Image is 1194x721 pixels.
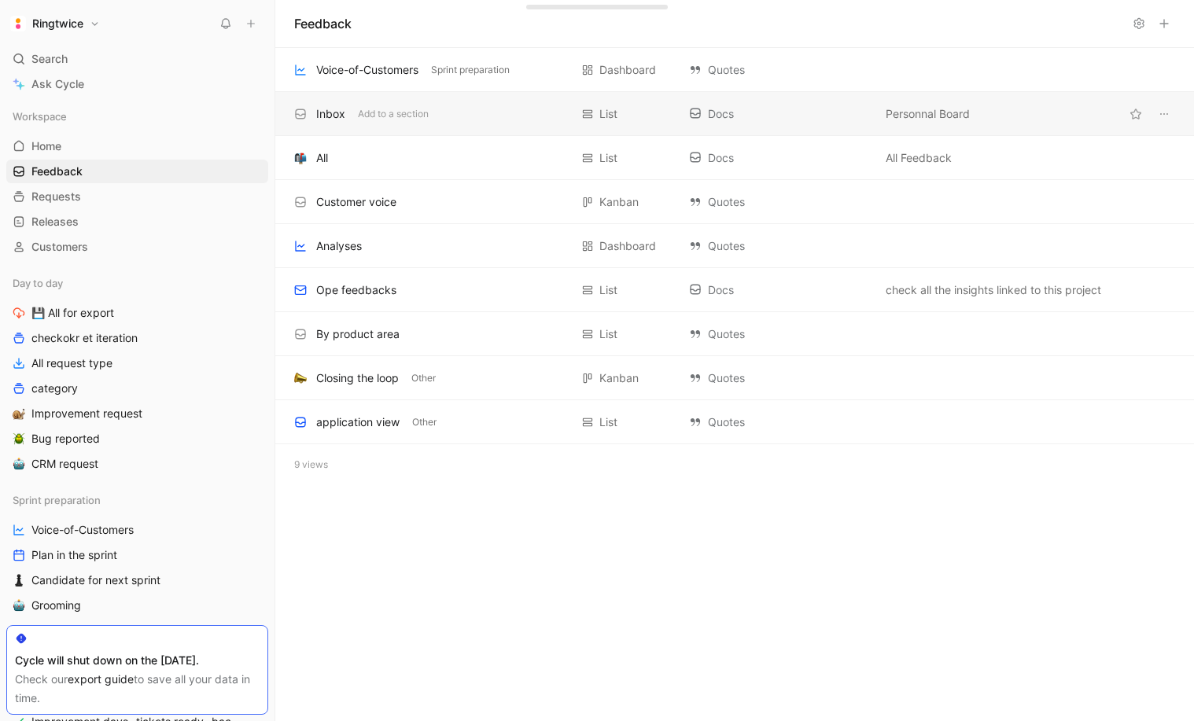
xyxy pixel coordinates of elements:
[428,63,513,77] button: Sprint preparation
[689,413,870,432] div: Quotes
[68,672,134,686] a: export guide
[31,330,138,346] span: checkokr et iteration
[1153,103,1175,125] button: View actions
[689,237,870,256] div: Quotes
[31,431,100,447] span: Bug reported
[6,13,104,35] button: RingtwiceRingtwice
[599,193,639,212] div: Kanban
[316,369,399,388] div: Closing the loop
[15,670,260,708] div: Check our to save all your data in time.
[886,281,1101,300] span: check all the insights linked to this project
[9,454,28,473] button: 🤖
[13,432,25,445] img: 🪲
[6,402,268,425] a: 🐌Improvement request
[31,75,84,94] span: Ask Cycle
[6,488,268,512] div: Sprint preparation
[13,599,25,612] img: 🤖
[294,152,307,164] img: 📬
[6,427,268,451] a: 🪲Bug reported
[275,136,1194,180] div: 📬AllList DocsAll FeedbackView actions
[291,369,310,388] button: 📣
[6,452,268,476] a: 🤖CRM request
[31,50,68,68] span: Search
[31,189,81,204] span: Requests
[689,149,870,167] div: Docs
[689,105,870,123] div: Docs
[599,281,617,300] div: List
[31,547,117,563] span: Plan in the sprint
[294,14,352,33] h1: Feedback
[9,571,28,590] button: ♟️
[689,281,870,300] div: Docs
[275,92,1194,136] div: InboxAdd to a sectionList DocsPersonnal BoardView actions
[31,522,134,538] span: Voice-of-Customers
[275,444,1194,485] div: 9 views
[13,574,25,587] img: ♟️
[431,62,510,78] span: Sprint preparation
[275,312,1194,356] div: By product areaList QuotesView actions
[6,377,268,400] a: category
[6,543,268,567] a: Plan in the sprint
[291,149,310,167] button: 📬
[409,415,440,429] button: Other
[31,305,114,321] span: 💾 All for export
[6,568,268,592] a: ♟️Candidate for next sprint
[689,325,870,344] div: Quotes
[599,369,639,388] div: Kanban
[13,275,63,291] span: Day to day
[316,193,396,212] div: Customer voice
[6,72,268,96] a: Ask Cycle
[316,61,418,79] div: Voice-of-Customers
[9,429,28,448] button: 🪲
[6,594,268,617] a: 🤖Grooming
[275,268,1194,312] div: Ope feedbacksList Docscheck all the insights linked to this projectView actions
[883,149,955,167] button: All Feedback
[6,185,268,208] a: Requests
[6,271,268,476] div: Day to day💾 All for exportcheckokr et iterationAll request typecategory🐌Improvement request🪲Bug r...
[6,235,268,259] a: Customers
[316,105,345,123] div: Inbox
[275,400,1194,444] div: application viewOtherList QuotesView actions
[411,370,436,386] span: Other
[689,193,870,212] div: Quotes
[31,598,81,613] span: Grooming
[31,138,61,154] span: Home
[316,325,400,344] div: By product area
[599,61,656,79] div: Dashboard
[599,149,617,167] div: List
[6,488,268,617] div: Sprint preparationVoice-of-CustomersPlan in the sprint♟️Candidate for next sprint🤖Grooming
[31,214,79,230] span: Releases
[31,355,112,371] span: All request type
[883,281,1104,300] button: check all the insights linked to this project
[408,371,439,385] button: Other
[6,351,268,375] a: All request type
[32,17,83,31] h1: Ringtwice
[412,414,437,430] span: Other
[886,149,952,167] span: All Feedback
[6,210,268,234] a: Releases
[599,105,617,123] div: List
[886,105,970,123] span: Personnal Board
[6,518,268,542] a: Voice-of-Customers
[294,372,307,384] img: 📣
[31,381,78,396] span: category
[6,105,268,128] div: Workspace
[316,237,362,256] div: Analyses
[31,572,160,588] span: Candidate for next sprint
[9,404,28,423] button: 🐌
[13,109,67,124] span: Workspace
[13,492,101,508] span: Sprint preparation
[6,326,268,350] a: checkokr et iteration
[599,413,617,432] div: List
[275,180,1194,224] div: Customer voiceKanban QuotesView actions
[13,458,25,470] img: 🤖
[316,149,328,167] div: All
[275,224,1194,268] div: AnalysesDashboard QuotesView actions
[9,596,28,615] button: 🤖
[316,413,400,432] div: application view
[6,134,268,158] a: Home
[31,239,88,255] span: Customers
[6,271,268,295] div: Day to day
[599,237,656,256] div: Dashboard
[13,407,25,420] img: 🐌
